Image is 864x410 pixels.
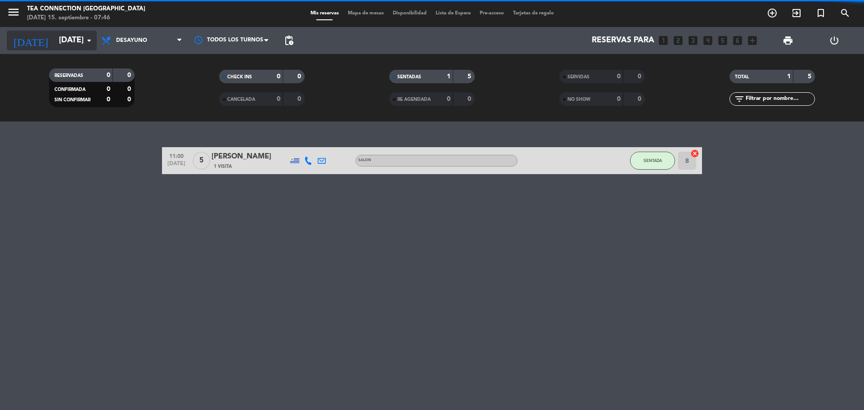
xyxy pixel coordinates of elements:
[567,75,589,79] span: SERVIDAS
[840,8,850,18] i: search
[107,72,110,78] strong: 0
[672,35,684,46] i: looks_two
[475,11,508,16] span: Pre-acceso
[127,96,133,103] strong: 0
[127,86,133,92] strong: 0
[107,96,110,103] strong: 0
[227,97,255,102] span: CANCELADA
[783,35,793,46] span: print
[54,87,85,92] span: CONFIRMADA
[745,94,814,104] input: Filtrar por nombre...
[811,27,857,54] div: LOG OUT
[165,161,188,171] span: [DATE]
[277,73,280,80] strong: 0
[54,98,90,102] span: SIN CONFIRMAR
[193,152,210,170] span: 5
[54,73,83,78] span: RESERVADAS
[306,11,343,16] span: Mis reservas
[468,96,473,102] strong: 0
[468,73,473,80] strong: 5
[297,96,303,102] strong: 0
[211,151,288,162] div: [PERSON_NAME]
[397,75,421,79] span: SENTADAS
[165,150,188,161] span: 11:00
[7,31,54,50] i: [DATE]
[27,5,145,14] div: Tea Connection [GEOGRAPHIC_DATA]
[735,75,749,79] span: TOTAL
[283,35,294,46] span: pending_actions
[84,35,94,46] i: arrow_drop_down
[447,73,450,80] strong: 1
[638,73,643,80] strong: 0
[617,96,621,102] strong: 0
[343,11,388,16] span: Mapa de mesas
[7,5,20,22] button: menu
[297,73,303,80] strong: 0
[791,8,802,18] i: exit_to_app
[702,35,714,46] i: looks_4
[567,97,590,102] span: NO SHOW
[638,96,643,102] strong: 0
[7,5,20,19] i: menu
[690,149,699,158] i: cancel
[617,73,621,80] strong: 0
[358,158,371,162] span: SALON
[787,73,791,80] strong: 1
[717,35,729,46] i: looks_5
[732,35,743,46] i: looks_6
[657,35,669,46] i: looks_one
[508,11,558,16] span: Tarjetas de regalo
[277,96,280,102] strong: 0
[447,96,450,102] strong: 0
[227,75,252,79] span: CHECK INS
[808,73,813,80] strong: 5
[127,72,133,78] strong: 0
[687,35,699,46] i: looks_3
[815,8,826,18] i: turned_in_not
[107,86,110,92] strong: 0
[734,94,745,104] i: filter_list
[397,97,431,102] span: RE AGENDADA
[767,8,778,18] i: add_circle_outline
[116,37,147,44] span: Desayuno
[747,35,758,46] i: add_box
[27,14,145,23] div: [DATE] 15. septiembre - 07:46
[643,158,662,163] span: SENTADA
[431,11,475,16] span: Lista de Espera
[630,152,675,170] button: SENTADA
[214,163,232,170] span: 1 Visita
[829,35,840,46] i: power_settings_new
[592,36,654,45] span: Reservas para
[388,11,431,16] span: Disponibilidad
